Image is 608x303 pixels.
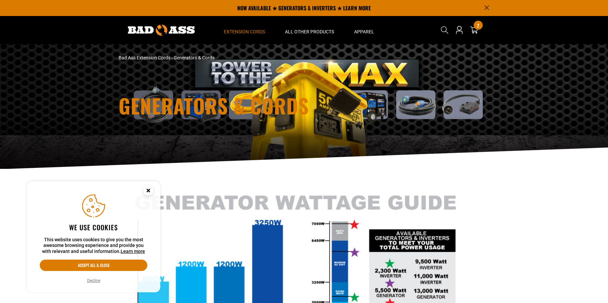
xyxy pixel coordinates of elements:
[40,260,147,271] button: Accept all & close
[27,181,160,293] aside: Cookie Consent
[121,249,145,254] a: Learn more
[174,55,214,60] span: Generators & Cords
[224,29,265,35] span: Extension Cords
[119,95,362,115] h1: Generators & Cords
[128,25,195,36] img: Bad Ass Extension Cords
[40,223,147,232] h2: We use cookies
[275,16,344,44] summary: All Other Products
[171,55,173,60] span: ›
[477,23,479,28] span: 7
[119,54,362,61] nav: breadcrumbs
[344,16,384,44] summary: Apparel
[354,29,374,35] span: Apparel
[85,277,102,284] button: Decline
[40,237,147,255] p: This website uses cookies to give you the most awesome browsing experience and provide you with r...
[439,25,450,35] summary: Search
[119,55,170,60] a: Bad Ass Extension Cords
[214,16,275,44] summary: Extension Cords
[285,29,334,35] span: All Other Products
